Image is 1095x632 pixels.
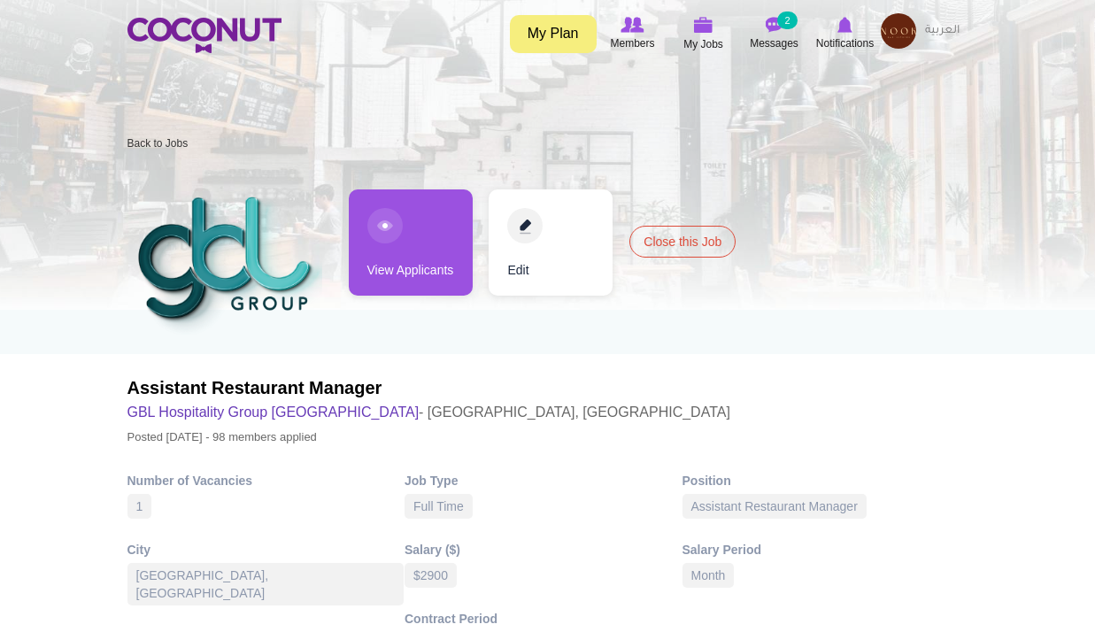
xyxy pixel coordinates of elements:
[510,15,597,53] a: My Plan
[127,541,405,559] div: City
[766,17,783,33] img: Messages
[127,375,730,400] h2: Assistant Restaurant Manager
[405,541,682,559] div: Salary ($)
[405,494,473,519] div: Full Time
[694,17,713,33] img: My Jobs
[777,12,797,29] small: 2
[127,137,189,150] a: Back to Jobs
[739,13,810,54] a: Messages Messages 2
[621,17,644,33] img: Browse Members
[916,13,968,49] a: العربية
[127,563,405,605] div: [GEOGRAPHIC_DATA], [GEOGRAPHIC_DATA]
[682,472,960,489] div: Position
[127,405,420,420] a: GBL Hospitality Group [GEOGRAPHIC_DATA]
[405,610,682,628] div: Contract Period
[750,35,798,52] span: Messages
[682,563,735,588] div: Month
[683,35,723,53] span: My Jobs
[405,472,682,489] div: Job Type
[816,35,874,52] span: Notifications
[127,400,730,425] h3: - [GEOGRAPHIC_DATA], [GEOGRAPHIC_DATA]
[127,425,730,450] p: Posted [DATE] - 98 members applied
[127,472,405,489] div: Number of Vacancies
[127,494,152,519] div: 1
[489,189,613,296] a: Edit
[682,494,867,519] div: Assistant Restaurant Manager
[668,13,739,55] a: My Jobs My Jobs
[349,189,473,296] a: View Applicants
[405,563,457,588] div: $2900
[810,13,881,54] a: Notifications Notifications
[682,541,960,559] div: Salary Period
[629,226,736,258] a: Close this Job
[837,17,852,33] img: Notifications
[610,35,654,52] span: Members
[127,18,281,53] img: Home
[598,13,668,54] a: Browse Members Members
